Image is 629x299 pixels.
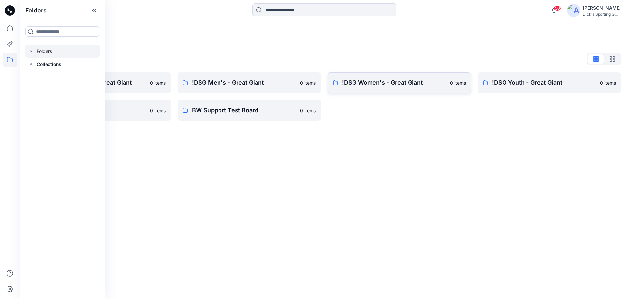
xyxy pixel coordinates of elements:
[600,79,616,86] p: 0 items
[300,107,316,114] p: 0 items
[178,100,321,121] a: BW Support Test Board0 items
[178,72,321,93] a: !DSG Men's - Great Giant0 items
[150,107,166,114] p: 0 items
[192,78,296,87] p: !DSG Men's - Great Giant
[492,78,596,87] p: !DSG Youth - Great Giant
[567,4,580,17] img: avatar
[37,60,61,68] p: Collections
[300,79,316,86] p: 0 items
[554,6,561,11] span: 50
[150,79,166,86] p: 0 items
[583,12,621,17] div: Dick's Sporting G...
[342,78,446,87] p: !DSG Women's - Great Giant
[450,79,466,86] p: 0 items
[583,4,621,12] div: [PERSON_NAME]
[478,72,621,93] a: !DSG Youth - Great Giant0 items
[192,106,296,115] p: BW Support Test Board
[328,72,471,93] a: !DSG Women's - Great Giant0 items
